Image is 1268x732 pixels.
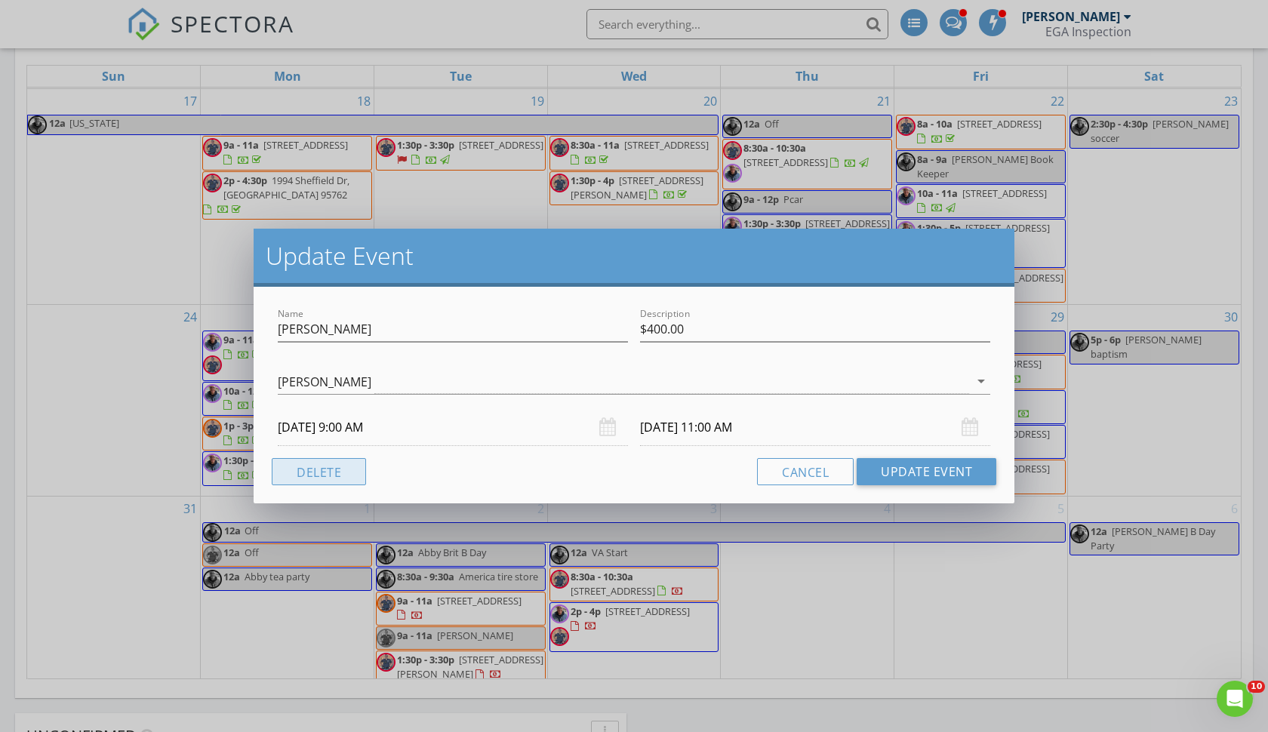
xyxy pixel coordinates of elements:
h2: Update Event [266,241,1002,271]
button: Cancel [757,458,854,485]
iframe: Intercom live chat [1217,681,1253,717]
input: Select date [278,409,628,446]
div: [PERSON_NAME] [278,375,371,389]
button: Delete [272,458,366,485]
i: arrow_drop_down [972,372,990,390]
button: Update Event [857,458,996,485]
span: 10 [1248,681,1265,693]
input: Select date [640,409,990,446]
